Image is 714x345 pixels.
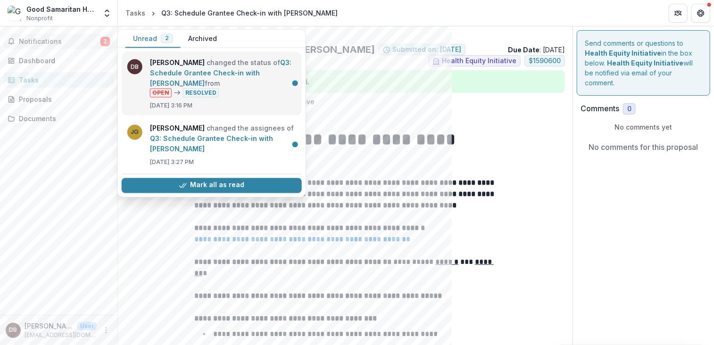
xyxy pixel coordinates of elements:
p: changed the assignees of [150,123,296,154]
p: : [DATE] [508,45,565,55]
span: 2 [165,35,169,41]
div: Proposals [19,94,106,104]
p: [EMAIL_ADDRESS][DOMAIN_NAME] [25,331,97,339]
div: Good Samaritan Health Services Inc [26,4,97,14]
h2: Comments [581,104,619,113]
span: 0 [627,105,631,113]
div: Debi Berk [9,327,17,333]
p: : [PERSON_NAME] from Health Equity Initiative [133,97,557,107]
button: Unread [125,30,181,48]
a: Q3: Schedule Grantee Check-in with [PERSON_NAME] [150,58,291,87]
button: More [100,325,112,336]
div: Tasks [19,75,106,85]
strong: Due Date [508,46,540,54]
span: Health Equity Initiative [442,57,516,65]
button: Mark all as read [122,178,302,193]
a: Documents [4,111,114,126]
button: Partners [669,4,688,23]
div: Q3: Schedule Grantee Check-in with [PERSON_NAME] [161,8,338,18]
div: Tasks [125,8,145,18]
span: Notifications [19,38,100,46]
div: Documents [19,114,106,123]
p: No comments yet [581,122,706,132]
span: Nonprofit [26,14,53,23]
strong: Health Equity Initiative [585,49,661,57]
p: No comments for this proposal [589,141,698,153]
a: Tasks [4,72,114,88]
a: Dashboard [4,53,114,68]
p: User [77,322,97,330]
nav: breadcrumb [122,6,341,20]
span: 2 [100,37,110,46]
button: Open entity switcher [100,4,114,23]
p: changed the status of from [150,57,296,98]
strong: Health Equity Initiative [607,59,683,67]
a: Tasks [122,6,149,20]
a: Proposals [4,91,114,107]
p: [PERSON_NAME] [25,321,74,331]
button: Notifications2 [4,34,114,49]
button: Archived [181,30,224,48]
p: Good Samaritan Health Free Clinic 2025 [125,34,565,44]
div: Dashboard [19,56,106,66]
span: Submitted on: [DATE] [392,46,461,54]
div: Send comments or questions to in the box below. will be notified via email of your comment. [577,30,710,96]
a: Q3: Schedule Grantee Check-in with [PERSON_NAME] [150,134,273,152]
span: $ 1590600 [529,57,561,65]
button: Get Help [691,4,710,23]
img: Good Samaritan Health Services Inc [8,6,23,21]
div: Task is completed! No further action needed. [125,70,565,93]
